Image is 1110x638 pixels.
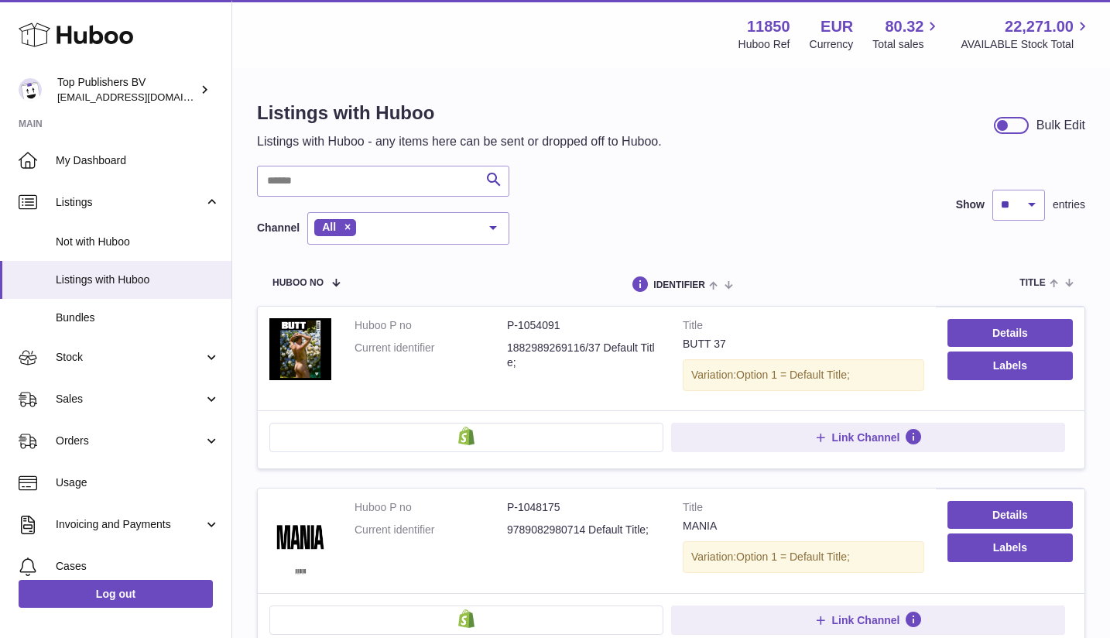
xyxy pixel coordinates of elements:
[507,341,659,370] dd: 1882989269116/37 Default Title;
[947,319,1073,347] a: Details
[683,519,924,533] div: MANIA
[671,423,1065,452] button: Link Channel
[257,133,662,150] p: Listings with Huboo - any items here can be sent or dropped off to Huboo.
[355,523,507,537] dt: Current identifier
[947,352,1073,379] button: Labels
[507,500,659,515] dd: P-1048175
[961,16,1091,52] a: 22,271.00 AVAILABLE Stock Total
[872,37,941,52] span: Total sales
[961,37,1091,52] span: AVAILABLE Stock Total
[683,359,924,391] div: Variation:
[269,500,331,578] img: MANIA
[832,613,900,627] span: Link Channel
[458,609,474,628] img: shopify-small.png
[653,280,705,290] span: identifier
[1019,278,1045,288] span: title
[683,318,924,337] strong: Title
[355,341,507,370] dt: Current identifier
[56,559,220,574] span: Cases
[947,501,1073,529] a: Details
[269,318,331,380] img: BUTT 37
[257,101,662,125] h1: Listings with Huboo
[507,318,659,333] dd: P-1054091
[885,16,923,37] span: 80.32
[56,434,204,448] span: Orders
[507,523,659,537] dd: 9789082980714 Default Title;
[272,278,324,288] span: Huboo no
[257,221,300,235] label: Channel
[947,533,1073,561] button: Labels
[683,337,924,352] div: BUTT 37
[872,16,941,52] a: 80.32 Total sales
[683,500,924,519] strong: Title
[56,153,220,168] span: My Dashboard
[57,91,228,103] span: [EMAIL_ADDRESS][DOMAIN_NAME]
[736,369,850,381] span: Option 1 = Default Title;
[821,16,853,37] strong: EUR
[683,541,924,573] div: Variation:
[56,195,204,210] span: Listings
[671,605,1065,635] button: Link Channel
[56,350,204,365] span: Stock
[956,197,985,212] label: Show
[1053,197,1085,212] span: entries
[458,427,474,445] img: shopify-small.png
[747,16,790,37] strong: 11850
[56,392,204,406] span: Sales
[19,78,42,101] img: accounts@fantasticman.com
[56,235,220,249] span: Not with Huboo
[736,551,850,563] span: Option 1 = Default Title;
[19,580,213,608] a: Log out
[738,37,790,52] div: Huboo Ref
[57,75,197,105] div: Top Publishers BV
[1005,16,1074,37] span: 22,271.00
[810,37,854,52] div: Currency
[322,221,336,233] span: All
[355,500,507,515] dt: Huboo P no
[56,517,204,532] span: Invoicing and Payments
[56,273,220,287] span: Listings with Huboo
[56,310,220,325] span: Bundles
[1036,117,1085,134] div: Bulk Edit
[56,475,220,490] span: Usage
[832,430,900,444] span: Link Channel
[355,318,507,333] dt: Huboo P no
